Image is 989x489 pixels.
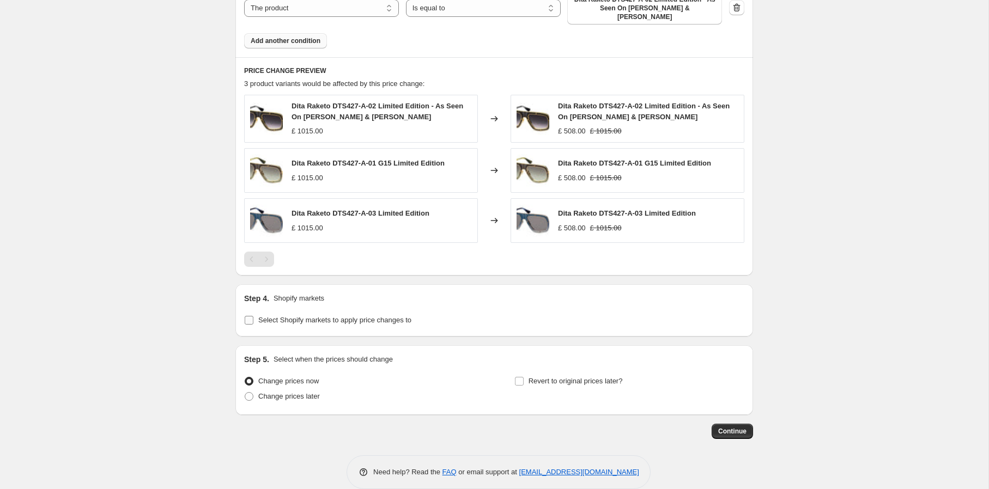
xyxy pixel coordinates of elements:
[442,468,457,476] a: FAQ
[558,159,711,167] span: Dita Raketo DTS427-A-01 G15 Limited Edition
[558,224,586,232] span: £ 508.00
[517,154,549,187] img: dita-raketo-dts427-a-01-g15-hd-1_80x.jpg
[244,80,424,88] span: 3 product variants would be affected by this price change:
[712,424,753,439] button: Continue
[457,468,519,476] span: or email support at
[258,316,411,324] span: Select Shopify markets to apply price changes to
[558,102,730,121] span: Dita Raketo DTS427-A-02 Limited Edition - As Seen On [PERSON_NAME] & [PERSON_NAME]
[274,354,393,365] p: Select when the prices should change
[258,392,320,400] span: Change prices later
[373,468,442,476] span: Need help? Read the
[244,293,269,304] h2: Step 4.
[251,36,320,45] span: Add another condition
[292,209,429,217] span: Dita Raketo DTS427-A-03 Limited Edition
[529,377,623,385] span: Revert to original prices later?
[558,127,586,135] span: £ 508.00
[244,66,744,75] h6: PRICE CHANGE PREVIEW
[590,174,622,182] span: £ 1015.00
[517,102,549,135] img: dita-raketo-dts427-a-02-hd-1_80x.jpg
[292,224,323,232] span: £ 1015.00
[590,224,622,232] span: £ 1015.00
[258,377,319,385] span: Change prices now
[590,127,622,135] span: £ 1015.00
[292,127,323,135] span: £ 1015.00
[244,354,269,365] h2: Step 5.
[718,427,747,436] span: Continue
[292,159,445,167] span: Dita Raketo DTS427-A-01 G15 Limited Edition
[292,174,323,182] span: £ 1015.00
[517,204,549,237] img: dita-raketo-dts427-a-03-hd-1_80x.jpg
[250,102,283,135] img: dita-raketo-dts427-a-02-hd-1_80x.jpg
[519,468,639,476] a: [EMAIL_ADDRESS][DOMAIN_NAME]
[250,154,283,187] img: dita-raketo-dts427-a-01-g15-hd-1_80x.jpg
[244,33,327,48] button: Add another condition
[250,204,283,237] img: dita-raketo-dts427-a-03-hd-1_80x.jpg
[274,293,324,304] p: Shopify markets
[558,209,696,217] span: Dita Raketo DTS427-A-03 Limited Edition
[558,174,586,182] span: £ 508.00
[292,102,463,121] span: Dita Raketo DTS427-A-02 Limited Edition - As Seen On [PERSON_NAME] & [PERSON_NAME]
[244,252,274,267] nav: Pagination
